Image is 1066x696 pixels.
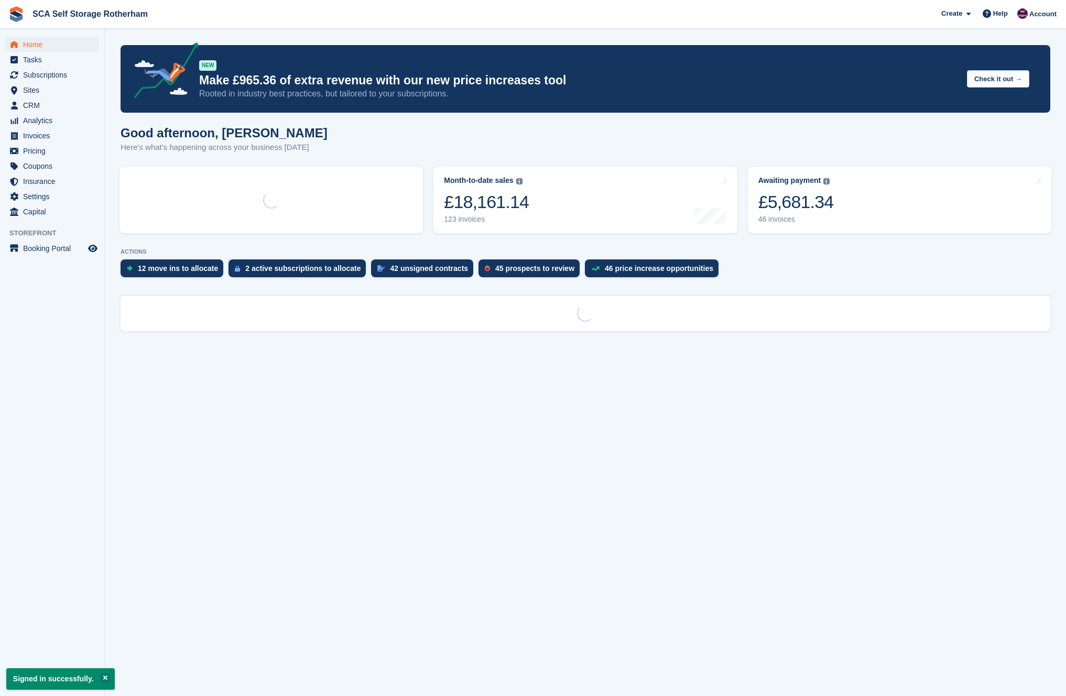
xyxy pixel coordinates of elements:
[5,83,99,97] a: menu
[23,159,86,173] span: Coupons
[605,264,713,273] div: 46 price increase opportunities
[23,189,86,204] span: Settings
[23,68,86,82] span: Subscriptions
[199,73,959,88] p: Make £965.36 of extra revenue with our new price increases tool
[5,144,99,158] a: menu
[23,204,86,219] span: Capital
[23,83,86,97] span: Sites
[28,5,152,23] a: SCA Self Storage Rotherham
[23,37,86,52] span: Home
[127,265,133,271] img: move_ins_to_allocate_icon-fdf77a2bb77ea45bf5b3d319d69a93e2d87916cf1d5bf7949dd705db3b84f3ca.svg
[377,265,385,271] img: contract_signature_icon-13c848040528278c33f63329250d36e43548de30e8caae1d1a13099fd9432cc5.svg
[5,68,99,82] a: menu
[199,88,959,100] p: Rooted in industry best practices, but tailored to your subscriptions.
[5,113,99,128] a: menu
[748,167,1051,233] a: Awaiting payment £5,681.34 46 invoices
[485,265,490,271] img: prospect-51fa495bee0391a8d652442698ab0144808aea92771e9ea1ae160a38d050c398.svg
[229,259,371,282] a: 2 active subscriptions to allocate
[585,259,724,282] a: 46 price increase opportunities
[6,668,115,690] p: Signed in successfully.
[245,264,361,273] div: 2 active subscriptions to allocate
[23,52,86,67] span: Tasks
[478,259,585,282] a: 45 prospects to review
[591,266,600,271] img: price_increase_opportunities-93ffe204e8149a01c8c9dc8f82e8f89637d9d84a8eef4429ea346261dce0b2c0.svg
[516,178,523,184] img: icon-info-grey-7440780725fd019a000dd9b08b2336e03edf1995a4989e88bcd33f0948082b44.svg
[758,191,834,213] div: £5,681.34
[23,98,86,113] span: CRM
[5,128,99,143] a: menu
[125,42,199,102] img: price-adjustments-announcement-icon-8257ccfd72463d97f412b2fc003d46551f7dbcb40ab6d574587a9cd5c0d94...
[390,264,468,273] div: 42 unsigned contracts
[121,259,229,282] a: 12 move ins to allocate
[121,248,1050,255] p: ACTIONS
[823,178,830,184] img: icon-info-grey-7440780725fd019a000dd9b08b2336e03edf1995a4989e88bcd33f0948082b44.svg
[371,259,478,282] a: 42 unsigned contracts
[23,241,86,256] span: Booking Portal
[235,265,240,272] img: active_subscription_to_allocate_icon-d502201f5373d7db506a760aba3b589e785aa758c864c3986d89f69b8ff3...
[23,174,86,189] span: Insurance
[495,264,574,273] div: 45 prospects to review
[5,174,99,189] a: menu
[9,228,104,238] span: Storefront
[5,189,99,204] a: menu
[758,215,834,224] div: 46 invoices
[23,128,86,143] span: Invoices
[23,144,86,158] span: Pricing
[5,159,99,173] a: menu
[444,215,529,224] div: 123 invoices
[1029,9,1057,19] span: Account
[5,241,99,256] a: menu
[199,60,216,71] div: NEW
[8,6,24,22] img: stora-icon-8386f47178a22dfd0bd8f6a31ec36ba5ce8667c1dd55bd0f319d3a0aa187defe.svg
[967,70,1029,88] button: Check it out →
[138,264,218,273] div: 12 move ins to allocate
[5,204,99,219] a: menu
[444,191,529,213] div: £18,161.14
[433,167,737,233] a: Month-to-date sales £18,161.14 123 invoices
[5,37,99,52] a: menu
[993,8,1008,19] span: Help
[5,98,99,113] a: menu
[1017,8,1028,19] img: Dale Chapman
[758,176,821,185] div: Awaiting payment
[444,176,513,185] div: Month-to-date sales
[941,8,962,19] span: Create
[23,113,86,128] span: Analytics
[121,142,328,154] p: Here's what's happening across your business [DATE]
[86,242,99,255] a: Preview store
[121,126,328,140] h1: Good afternoon, [PERSON_NAME]
[5,52,99,67] a: menu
